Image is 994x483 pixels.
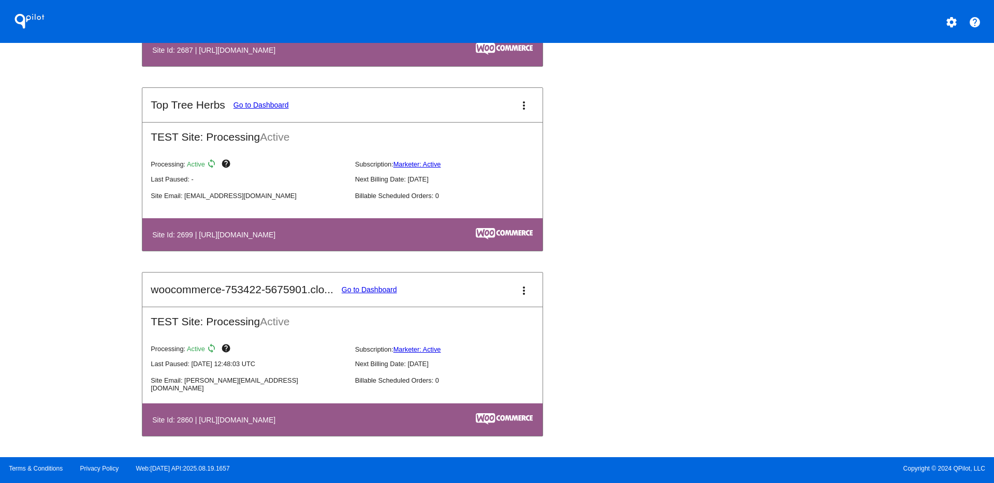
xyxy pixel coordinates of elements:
[152,416,281,424] h4: Site Id: 2860 | [URL][DOMAIN_NAME]
[136,465,230,472] a: Web:[DATE] API:2025.08.19.1657
[260,131,289,143] span: Active
[151,175,346,183] p: Last Paused: -
[233,101,289,109] a: Go to Dashboard
[221,159,233,171] mat-icon: help
[393,345,441,353] a: Marketer: Active
[945,16,958,28] mat-icon: settings
[151,159,346,171] p: Processing:
[80,465,119,472] a: Privacy Policy
[151,99,225,111] h2: Top Tree Herbs
[355,175,551,183] p: Next Billing Date: [DATE]
[518,99,530,112] mat-icon: more_vert
[187,345,205,353] span: Active
[151,192,346,200] p: Site Email: [EMAIL_ADDRESS][DOMAIN_NAME]
[355,192,551,200] p: Billable Scheduled Orders: 0
[476,413,533,425] img: c53aa0e5-ae75-48aa-9bee-956650975ee5
[260,315,289,327] span: Active
[151,283,333,296] h2: woocommerce-753422-5675901.clo...
[9,11,50,32] h1: QPilot
[476,228,533,239] img: c53aa0e5-ae75-48aa-9bee-956650975ee5
[355,345,551,353] p: Subscription:
[393,160,441,168] a: Marketer: Active
[355,376,551,384] p: Billable Scheduled Orders: 0
[506,465,985,472] span: Copyright © 2024 QPilot, LLC
[152,231,281,239] h4: Site Id: 2699 | [URL][DOMAIN_NAME]
[476,43,533,54] img: c53aa0e5-ae75-48aa-9bee-956650975ee5
[151,343,346,356] p: Processing:
[207,159,219,171] mat-icon: sync
[187,160,205,168] span: Active
[152,46,281,54] h4: Site Id: 2687 | [URL][DOMAIN_NAME]
[355,160,551,168] p: Subscription:
[342,285,397,294] a: Go to Dashboard
[151,360,346,368] p: Last Paused: [DATE] 12:48:03 UTC
[221,343,233,356] mat-icon: help
[9,465,63,472] a: Terms & Conditions
[142,307,543,328] h2: TEST Site: Processing
[207,343,219,356] mat-icon: sync
[142,123,543,143] h2: TEST Site: Processing
[518,284,530,297] mat-icon: more_vert
[151,376,346,392] p: Site Email: [PERSON_NAME][EMAIL_ADDRESS][DOMAIN_NAME]
[969,16,981,28] mat-icon: help
[355,360,551,368] p: Next Billing Date: [DATE]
